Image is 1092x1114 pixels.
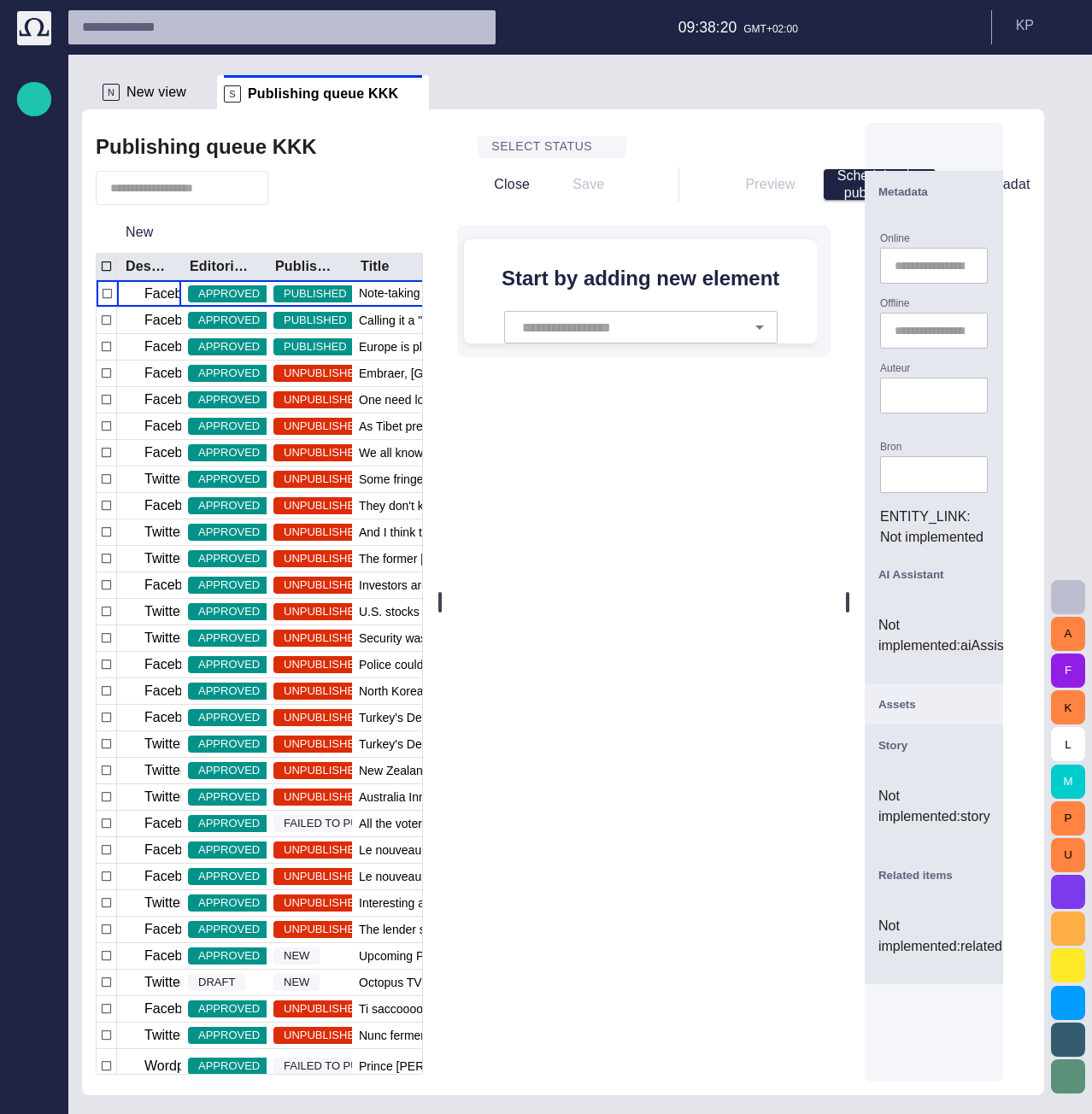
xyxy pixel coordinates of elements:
p: Twitter [144,522,185,542]
button: select publish option [908,169,936,200]
p: Twitter [144,760,185,781]
span: UNPUBLISHED [273,577,373,594]
span: UNPUBLISHED [273,630,373,647]
span: APPROVED [188,630,270,647]
p: Twitter [144,734,185,754]
p: Media-test with filter [24,360,44,377]
p: Octopus [24,599,44,616]
span: Octopus TV tweets followed by http://www.synthmedia.co.uk [359,974,612,991]
span: APPROVED [188,1027,270,1044]
span: UNPUBLISHED [273,497,373,514]
p: Facebook [144,866,204,887]
p: Facebook [144,999,204,1019]
span: North Korea cut off the military hotline unilaterally today as a prot [359,683,612,700]
span: APPROVED [188,1000,270,1017]
span: UNPUBLISHED [273,709,373,726]
button: Select status [478,136,626,158]
p: Facebook [144,284,204,304]
p: N [103,84,120,101]
p: Facebook [144,919,204,940]
span: APPROVED [188,285,270,302]
span: UNPUBLISHED [273,1000,373,1017]
div: AI Assistant [17,558,51,592]
span: AI Assistant [24,565,44,585]
span: Story folders [24,189,44,209]
p: Publishing queue KKK [24,257,44,274]
p: Not implemented: aiAssistant [878,615,989,656]
div: [URL][DOMAIN_NAME] [17,524,51,558]
button: M [1051,765,1085,799]
span: APPROVED [188,365,270,382]
span: Media-test with filter [24,360,44,380]
p: [URL][DOMAIN_NAME] [24,531,44,548]
div: Octopus [17,592,51,626]
span: Rundowns [24,155,44,175]
p: Story folders [24,189,44,206]
button: Assets [865,683,1003,724]
span: [URL][DOMAIN_NAME] [24,531,44,551]
span: Metadata [878,185,928,198]
div: NNew view [96,75,217,109]
p: Facebook [144,654,204,675]
span: UNPUBLISHED [273,841,373,859]
p: Twitter [144,1025,185,1046]
span: Le nouveau premier ministre égyptien, Hazem Beblaoui, a déclaré, jeudi 11 juillet, qu'il n'exclua... [359,841,612,859]
p: Facebook [144,495,204,516]
span: UNPUBLISHED [273,921,373,938]
span: Security was stepped up in the German capital on Sunday (February 22) [359,630,612,647]
span: Investors are taking federal spending cuts in the United States in stride. [359,577,612,594]
p: Facebook [144,840,204,860]
span: APPROVED [188,815,270,832]
span: The lender saw little respite in the rate at which it had to write off bad loans due to the prope... [359,921,612,938]
p: Wordpress Reunion [144,1056,265,1076]
span: Interesting article on the BBC website: http://www.bbc.co.uk/news/world-us-canada-23265238 [359,894,612,912]
p: AI Assistant [24,565,44,582]
span: APPROVED [188,683,270,700]
p: Twitter [144,972,185,993]
div: Button group with publish options [824,169,936,200]
p: Editorial Admin [24,496,44,513]
span: Nunc fermentum pellentesque nisi tempus rutrum. Praesent dolor augue, posuere et urna at, rutrum ... [359,1027,612,1044]
span: Some fringe playoff contenders have been making some moves lately, finding their groove in the se... [359,471,612,488]
p: Twitter [144,601,185,622]
label: Bron [880,440,901,454]
span: And I think this needs to be changed. And if you want to solve the dsajfsadl jflkdsa [359,524,612,541]
span: APPROVED [188,789,270,806]
span: Prince William to leave the military [359,1058,601,1075]
p: 09:38:20 [678,16,737,38]
span: APPROVED [188,736,270,753]
p: Facebook [144,681,204,701]
span: APPROVED [188,947,270,964]
span: Story [878,739,907,752]
span: Calling it a "good-faith effort" to help the Egyptian people, U.S. Secretary of State John Kerry ... [359,312,612,329]
button: P [1051,801,1085,835]
p: My OctopusX [24,428,44,445]
span: UNPUBLISHED [273,1027,373,1044]
p: Not implemented: story [878,786,989,827]
label: Offline [880,296,909,311]
span: Social Media [24,462,44,483]
span: One need look no further than the local Mexican stand to find a soggy taco or the corner delivery... [359,391,612,408]
span: We all know the Chicago Blackhawks have been soaring this season in the NHL, but what about the p... [359,444,612,461]
span: FAILED TO PUBLISH [273,1058,401,1075]
p: Media [24,291,44,308]
img: Octopus News Room [17,11,51,45]
p: Twitter [144,787,185,807]
span: New Zealand vs Australia ICC match today at 1030 [359,762,612,779]
button: Metadata [865,171,1003,212]
span: NEW [273,974,320,991]
p: GMT+02:00 [743,21,798,37]
div: Title [361,258,390,275]
p: Facebook [144,443,204,463]
button: KP [1002,10,1082,41]
div: Media-test with filter [17,353,51,387]
p: [PERSON_NAME]'s media (playout) [24,394,44,411]
p: K P [1016,15,1034,36]
span: APPROVED [188,921,270,938]
p: Facebook [144,946,204,966]
label: Auteur [880,361,910,376]
span: They don't know how to deal with the Tibetan issue. And I think this shows completed failure of C... [359,497,612,514]
p: Facebook [144,310,204,331]
span: Media [24,291,44,312]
